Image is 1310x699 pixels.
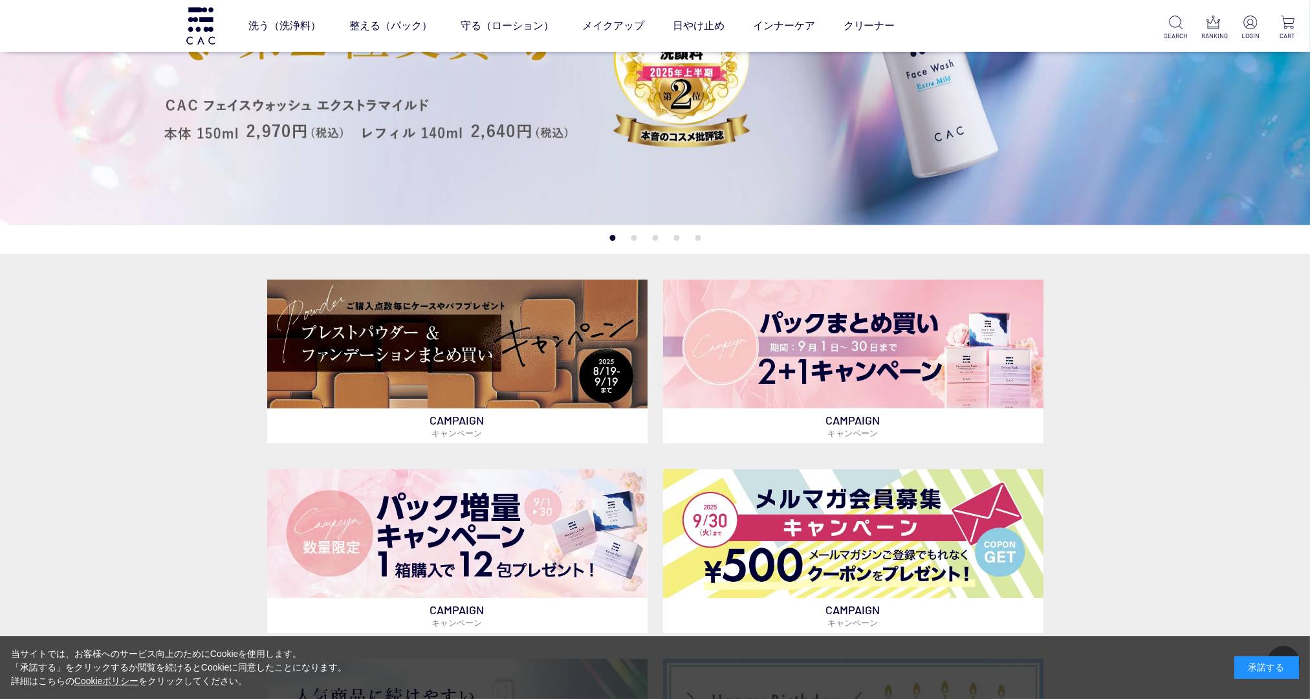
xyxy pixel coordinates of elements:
button: 5 of 5 [695,235,701,241]
a: 整える（パック） [349,8,432,44]
p: CAMPAIGN [267,598,648,633]
a: ベースメイクキャンペーン ベースメイクキャンペーン CAMPAIGNキャンペーン [267,280,648,443]
p: SEARCH [1164,31,1188,41]
span: キャンペーン [828,428,879,438]
a: Cookieポリシー [74,676,139,686]
a: 洗う（洗浄料） [248,8,321,44]
div: 当サイトでは、お客様へのサービス向上のためにCookieを使用します。 「承諾する」をクリックするか閲覧を続けるとCookieに同意したことになります。 詳細はこちらの をクリックしてください。 [11,647,347,688]
img: パックキャンペーン2+1 [663,280,1043,408]
a: パック増量キャンペーン パック増量キャンペーン CAMPAIGNキャンペーン [267,469,648,633]
span: キャンペーン [828,617,879,628]
a: 守る（ローション） [461,8,554,44]
a: クリーナー [844,8,895,44]
a: パックキャンペーン2+1 パックキャンペーン2+1 CAMPAIGNキャンペーン [663,280,1043,443]
a: インナーケア [753,8,815,44]
button: 2 of 5 [631,235,637,241]
img: パック増量キャンペーン [267,469,648,598]
button: 3 of 5 [652,235,658,241]
img: logo [184,7,217,44]
span: キャンペーン [432,617,483,628]
a: LOGIN [1238,16,1262,41]
a: RANKING [1201,16,1225,41]
a: CART [1276,16,1300,41]
button: 1 of 5 [609,235,615,241]
p: RANKING [1201,31,1225,41]
img: ベースメイクキャンペーン [267,280,648,408]
a: メルマガ会員募集 メルマガ会員募集 CAMPAIGNキャンペーン [663,469,1043,633]
div: 承諾する [1234,656,1299,679]
img: メルマガ会員募集 [663,469,1043,598]
p: LOGIN [1238,31,1262,41]
p: CART [1276,31,1300,41]
a: 日やけ止め [673,8,725,44]
button: 4 of 5 [673,235,679,241]
a: メイクアップ [582,8,644,44]
p: CAMPAIGN [663,598,1043,633]
p: CAMPAIGN [267,408,648,443]
span: キャンペーン [432,428,483,438]
a: SEARCH [1164,16,1188,41]
p: CAMPAIGN [663,408,1043,443]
